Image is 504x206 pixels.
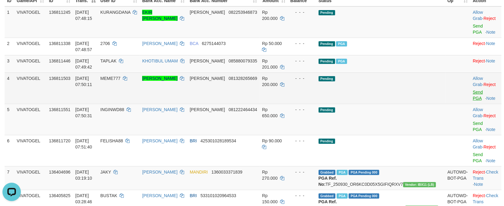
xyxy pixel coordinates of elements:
a: Allow Grab [473,10,483,21]
span: Grabbed [319,170,336,175]
a: Note [487,158,496,163]
span: Marked by bttrenal [337,170,347,175]
span: Pending [319,139,335,144]
a: Note [487,127,496,132]
span: JAKY [100,170,111,174]
a: [PERSON_NAME] [142,107,177,112]
span: MEME777 [100,76,120,81]
span: Rp 50.000 [262,41,282,46]
a: Reject [473,58,485,63]
span: 136811503 [49,76,70,81]
span: INGINWD88 [100,107,124,112]
span: [PERSON_NAME] [190,10,225,15]
a: Note [474,182,483,187]
a: [PERSON_NAME] [142,138,177,143]
a: Check Trans [473,170,498,181]
td: · [470,38,502,55]
span: 136811446 [49,58,70,63]
span: [DATE] 07:48:57 [75,41,92,52]
span: [DATE] 07:50:31 [75,107,92,118]
a: [PERSON_NAME] [142,170,177,174]
div: - - - [290,58,314,64]
td: · [470,6,502,38]
span: Pending [319,107,335,113]
span: [DATE] 03:28:46 [75,193,92,204]
td: 7 [5,166,14,190]
button: Open LiveChat chat widget [2,2,21,21]
a: KHOTIBUL UMAM [142,58,178,63]
td: 2 [5,38,14,55]
span: Rp 200.000 [262,10,278,21]
span: Copy 6275144073 to clipboard [202,41,226,46]
a: Send PGA [473,90,483,101]
span: 136811245 [49,10,70,15]
span: 136811551 [49,107,70,112]
td: TF_250930_OR6KC0D05X5GIFIQRXV7 [316,166,445,190]
span: BUSTAK [100,193,117,198]
a: Reject [483,82,496,87]
td: 1 [5,6,14,38]
td: VIVATOGEL [14,104,47,135]
span: MANDIRI [190,170,208,174]
span: Rp 201.000 [262,58,278,69]
span: 136404696 [49,170,70,174]
a: Send PGA [473,24,483,35]
a: Reject [483,16,496,21]
a: Allow Grab [473,138,483,149]
div: - - - [290,75,314,81]
div: - - - [290,138,314,144]
a: Reject [473,41,485,46]
span: Copy 425301028189534 to clipboard [200,138,236,143]
a: Note [486,41,495,46]
td: VIVATOGEL [14,38,47,55]
a: Note [487,96,496,101]
td: 3 [5,55,14,73]
span: Rp 270.000 [262,170,278,181]
span: BRI [190,193,197,198]
div: - - - [290,107,314,113]
td: · [470,73,502,104]
span: 136811338 [49,41,70,46]
span: 136811720 [49,138,70,143]
td: VIVATOGEL [14,166,47,190]
a: Allow Grab [473,76,483,87]
span: · [473,10,483,21]
span: KURANGDANA [100,10,131,15]
span: Copy 081222464434 to clipboard [229,107,257,112]
span: BCA [190,41,198,46]
span: [DATE] 07:51:40 [75,138,92,149]
td: VIVATOGEL [14,6,47,38]
span: · [473,76,483,87]
span: 136405825 [49,193,70,198]
td: VIVATOGEL [14,55,47,73]
a: Send PGA [473,121,483,132]
div: - - - [290,169,314,175]
span: Copy 1360033371839 to clipboard [211,170,242,174]
span: PGA [336,59,347,64]
a: EKIR [PERSON_NAME] [142,10,177,21]
a: Reject [483,113,496,118]
span: Pending [319,59,335,64]
span: Vendor URL: https://dashboard.q2checkout.com/secure [403,182,436,187]
span: [DATE] 07:48:15 [75,10,92,21]
span: Rp 650.000 [262,107,278,118]
span: Rp 90.000 [262,138,282,143]
span: · [473,107,483,118]
a: Reject [473,170,485,174]
a: Check Trans [473,193,498,204]
span: Grabbed [319,193,336,199]
td: VIVATOGEL [14,73,47,104]
span: PGA Pending [349,193,379,199]
a: [PERSON_NAME] [142,76,177,81]
span: BRI [190,138,197,143]
span: Pending [319,76,335,81]
td: VIVATOGEL [14,135,47,166]
span: [PERSON_NAME] [190,58,225,63]
td: AUTOWD-BOT-PGA [445,166,471,190]
a: Note [486,58,495,63]
span: · [473,138,483,149]
a: Reject [483,144,496,149]
div: - - - [290,40,314,47]
a: [PERSON_NAME] [142,193,177,198]
a: Note [487,30,496,35]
